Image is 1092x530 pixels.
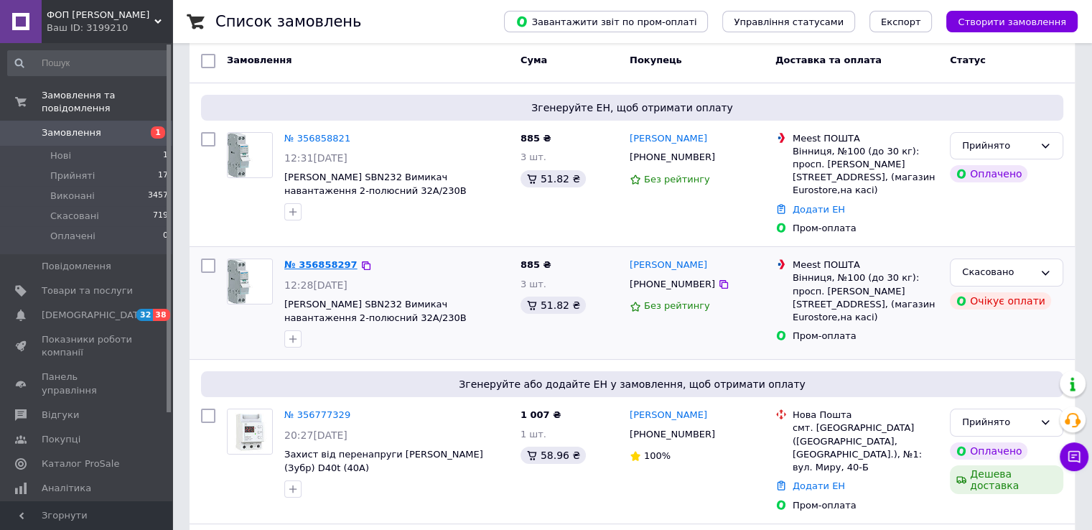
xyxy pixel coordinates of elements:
span: 885 ₴ [521,133,551,144]
button: Завантажити звіт по пром-оплаті [504,11,708,32]
span: 3 шт. [521,152,546,162]
span: Без рейтингу [644,174,710,185]
div: Прийнято [962,415,1034,430]
div: Meest ПОШТА [793,259,938,271]
span: 719 [153,210,168,223]
img: Фото товару [228,259,272,304]
button: Експорт [869,11,933,32]
span: Панель управління [42,371,133,396]
a: Фото товару [227,409,273,455]
span: Замовлення [42,126,101,139]
span: Нові [50,149,71,162]
span: Без рейтингу [644,300,710,311]
div: [PHONE_NUMBER] [627,425,718,444]
a: Захист від перенапруги [PERSON_NAME] (Зубр) D40t (40А) [284,449,483,473]
span: 38 [153,309,169,321]
span: Аналітика [42,482,91,495]
div: [PHONE_NUMBER] [627,148,718,167]
span: 12:31[DATE] [284,152,347,164]
a: Фото товару [227,259,273,304]
span: Управління статусами [734,17,844,27]
span: 12:28[DATE] [284,279,347,291]
span: 100% [644,450,671,461]
span: ФОП Ковальчук Андрій Іванович [47,9,154,22]
span: 1 шт. [521,429,546,440]
div: Оплачено [950,165,1027,182]
span: 1 007 ₴ [521,409,561,420]
span: 32 [136,309,153,321]
span: Виконані [50,190,95,203]
div: 51.82 ₴ [521,297,586,314]
div: смт. [GEOGRAPHIC_DATA] ([GEOGRAPHIC_DATA], [GEOGRAPHIC_DATA].), №1: вул. Миру, 40-Б [793,422,938,474]
div: Вінниця, №100 (до 30 кг): просп. [PERSON_NAME][STREET_ADDRESS], (магазин Eurostore,на касі) [793,145,938,197]
span: 1 [151,126,165,139]
button: Створити замовлення [946,11,1078,32]
span: Покупці [42,433,80,446]
div: Дешева доставка [950,465,1063,494]
span: 0 [163,230,168,243]
div: Очікує оплати [950,292,1051,310]
span: 3457 [148,190,168,203]
div: Пром-оплата [793,330,938,343]
a: [PERSON_NAME] SBN232 Вимикач навантаження 2-полюсний 32А/230В [284,299,467,323]
a: [PERSON_NAME] SBN232 Вимикач навантаження 2-полюсний 32А/230В [284,172,467,196]
a: Додати ЕН [793,480,845,491]
span: Завантажити звіт по пром-оплаті [515,15,696,28]
span: Експорт [881,17,921,27]
span: [DEMOGRAPHIC_DATA] [42,309,148,322]
span: Повідомлення [42,260,111,273]
a: Створити замовлення [932,16,1078,27]
div: 51.82 ₴ [521,170,586,187]
span: 17 [158,169,168,182]
span: Згенеруйте або додайте ЕН у замовлення, щоб отримати оплату [207,377,1058,391]
div: Пром-оплата [793,222,938,235]
span: Замовлення та повідомлення [42,89,172,115]
span: Оплачені [50,230,95,243]
span: Показники роботи компанії [42,333,133,359]
span: Створити замовлення [958,17,1066,27]
a: № 356858297 [284,259,358,270]
div: [PHONE_NUMBER] [627,275,718,294]
span: Доставка та оплата [775,55,882,65]
a: № 356858821 [284,133,350,144]
div: 58.96 ₴ [521,447,586,464]
span: Товари та послуги [42,284,133,297]
a: Додати ЕН [793,204,845,215]
div: Вінниця, №100 (до 30 кг): просп. [PERSON_NAME][STREET_ADDRESS], (магазин Eurostore,на касі) [793,271,938,324]
div: Скасовано [962,265,1034,280]
span: Скасовані [50,210,99,223]
input: Пошук [7,50,169,76]
span: Згенеруйте ЕН, щоб отримати оплату [207,101,1058,115]
div: Нова Пошта [793,409,938,422]
span: Замовлення [227,55,291,65]
button: Управління статусами [722,11,855,32]
span: Покупець [630,55,682,65]
a: [PERSON_NAME] [630,259,707,272]
div: Прийнято [962,139,1034,154]
div: Meest ПОШТА [793,132,938,145]
span: 1 [163,149,168,162]
span: Прийняті [50,169,95,182]
h1: Список замовлень [215,13,361,30]
div: Ваш ID: 3199210 [47,22,172,34]
a: № 356777329 [284,409,350,420]
a: [PERSON_NAME] [630,409,707,422]
span: Cума [521,55,547,65]
span: 3 шт. [521,279,546,289]
span: 20:27[DATE] [284,429,347,441]
div: Пром-оплата [793,499,938,512]
span: Статус [950,55,986,65]
div: Оплачено [950,442,1027,460]
a: Фото товару [227,132,273,178]
img: Фото товару [228,133,272,177]
img: Фото товару [228,409,272,454]
span: Каталог ProSale [42,457,119,470]
span: Відгуки [42,409,79,422]
span: 885 ₴ [521,259,551,270]
a: [PERSON_NAME] [630,132,707,146]
button: Чат з покупцем [1060,442,1088,471]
